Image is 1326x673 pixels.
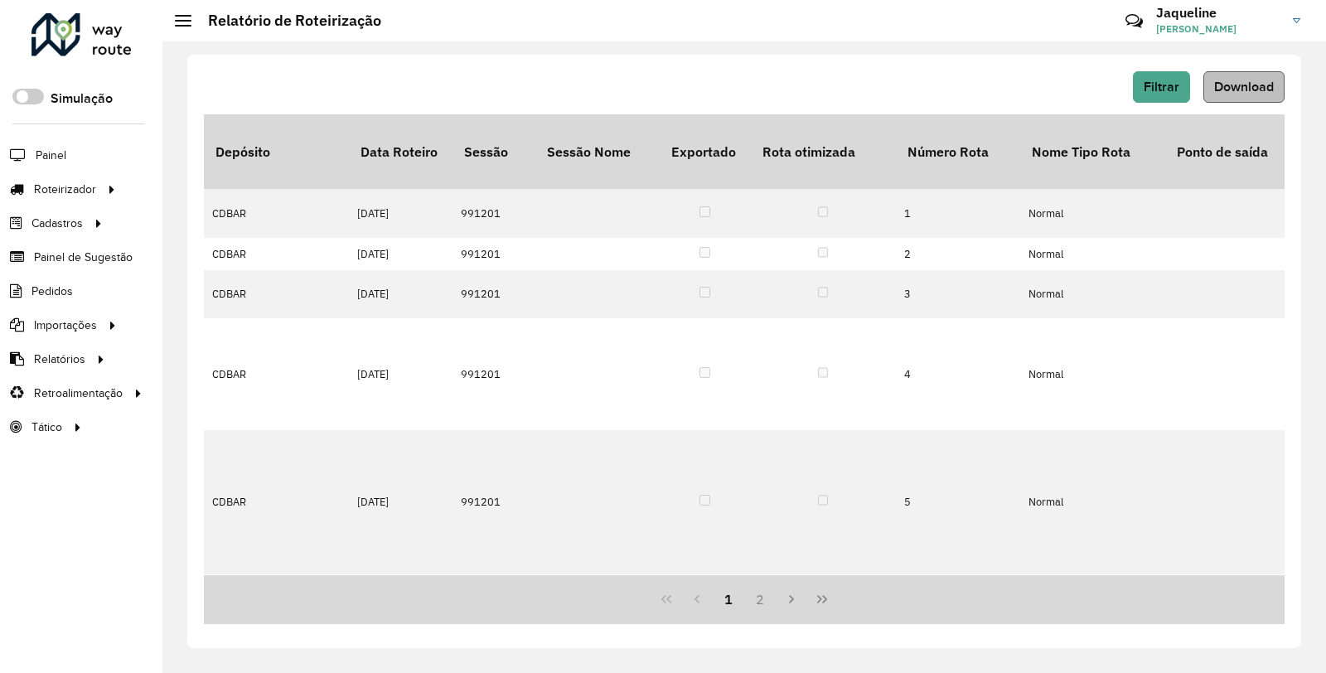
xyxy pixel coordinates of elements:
td: Normal [1020,318,1165,430]
td: 3 [896,270,1020,318]
td: 1 [896,189,1020,237]
span: Download [1214,80,1274,94]
span: Painel de Sugestão [34,249,133,266]
td: CDBAR [204,318,349,430]
span: Cadastros [31,215,83,232]
td: [DATE] [349,270,452,318]
button: 2 [744,583,776,615]
td: [DATE] [349,430,452,574]
td: 991201 [452,238,535,270]
td: Normal [1020,430,1165,574]
span: Filtrar [1144,80,1179,94]
th: Depósito [204,114,349,189]
span: Retroalimentação [34,385,123,402]
td: CDBAR [204,270,349,318]
td: Normal [1020,189,1165,237]
span: Importações [34,317,97,334]
span: Relatórios [34,351,85,368]
td: [DATE] [349,318,452,430]
button: 1 [713,583,744,615]
th: Nome Tipo Rota [1020,114,1165,189]
button: Last Page [806,583,838,615]
td: Normal [1020,270,1165,318]
th: Ponto de saída [1165,114,1310,189]
span: Roteirizador [34,181,96,198]
td: [DATE] [349,189,452,237]
a: Contato Rápido [1116,3,1152,39]
td: 991201 [452,318,535,430]
button: Next Page [776,583,807,615]
td: 5 [896,430,1020,574]
span: Painel [36,147,66,164]
td: 991201 [452,430,535,574]
span: [PERSON_NAME] [1156,22,1280,36]
span: Pedidos [31,283,73,300]
th: Data Roteiro [349,114,452,189]
td: CDBAR [204,430,349,574]
span: Tático [31,419,62,436]
h3: Jaqueline [1156,5,1280,21]
td: CDBAR [204,189,349,237]
th: Número Rota [896,114,1020,189]
td: 991201 [452,189,535,237]
button: Filtrar [1133,71,1190,103]
td: [DATE] [349,238,452,270]
td: Normal [1020,238,1165,270]
td: 991201 [452,270,535,318]
th: Sessão [452,114,535,189]
td: CDBAR [204,238,349,270]
td: 4 [896,318,1020,430]
td: 2 [896,238,1020,270]
button: Download [1203,71,1285,103]
h2: Relatório de Roteirização [191,12,381,30]
th: Rota otimizada [751,114,896,189]
th: Sessão Nome [535,114,660,189]
label: Simulação [51,89,113,109]
th: Exportado [660,114,751,189]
